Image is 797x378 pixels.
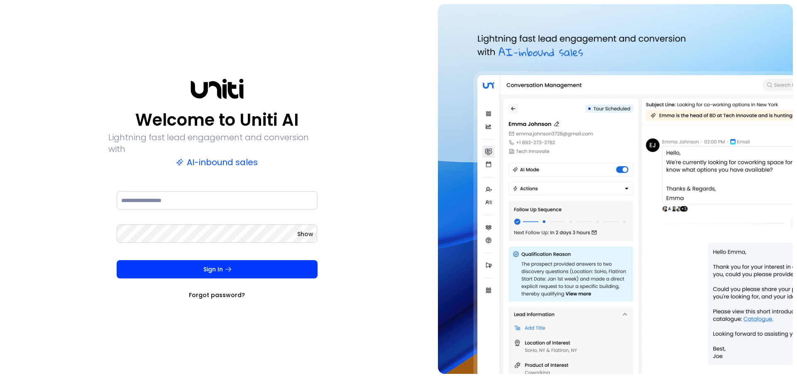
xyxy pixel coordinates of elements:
[176,156,258,168] p: AI-inbound sales
[438,4,793,374] img: auth-hero.png
[117,260,318,278] button: Sign In
[189,291,245,299] a: Forgot password?
[135,110,298,130] p: Welcome to Uniti AI
[297,230,313,238] button: Show
[108,132,326,155] p: Lightning fast lead engagement and conversion with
